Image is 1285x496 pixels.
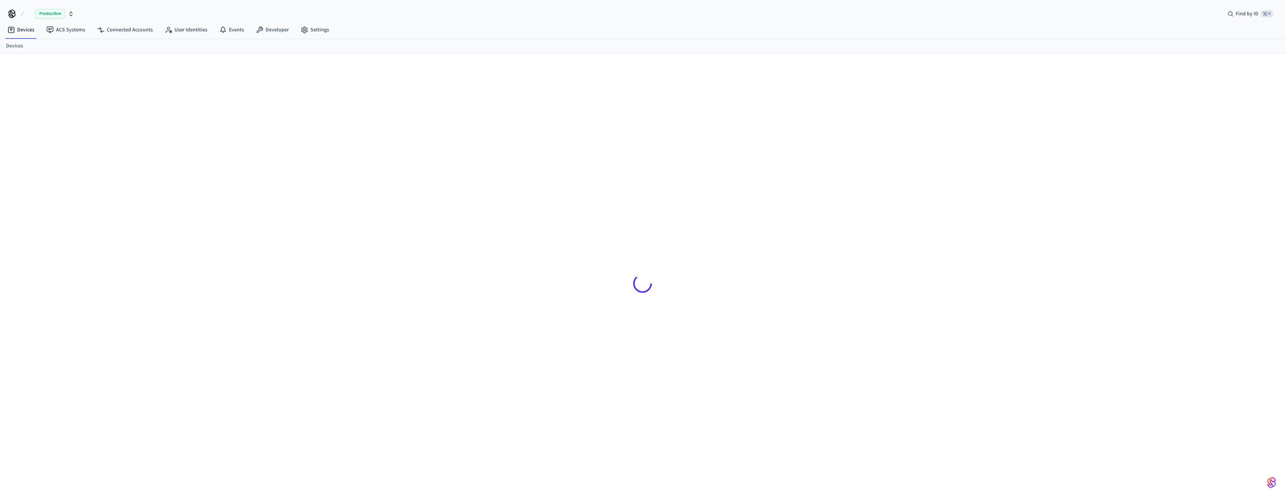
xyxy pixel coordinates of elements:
a: Devices [1,23,40,37]
a: Connected Accounts [91,23,159,37]
a: User Identities [159,23,213,37]
a: Settings [295,23,335,37]
a: Devices [6,42,23,50]
span: Production [35,9,65,19]
div: Find by ID⌘ K [1221,7,1279,21]
a: ACS Systems [40,23,91,37]
span: ⌘ K [1261,10,1273,18]
img: SeamLogoGradient.69752ec5.svg [1267,477,1276,489]
a: Developer [250,23,295,37]
span: Find by ID [1236,10,1258,18]
a: Events [213,23,250,37]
